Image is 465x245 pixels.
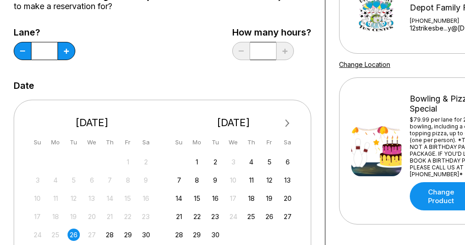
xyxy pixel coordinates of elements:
div: Choose Friday, September 19th, 2025 [263,192,276,204]
div: Choose Friday, August 29th, 2025 [122,229,134,241]
label: How many hours? [232,27,311,37]
div: Choose Saturday, September 13th, 2025 [281,174,293,186]
div: Choose Tuesday, September 30th, 2025 [209,229,221,241]
div: Sa [281,136,293,148]
div: We [85,136,98,148]
div: Not available Saturday, August 23rd, 2025 [140,210,152,223]
div: Not available Thursday, August 7th, 2025 [104,174,116,186]
a: Change Location [339,61,390,68]
div: [DATE] [28,117,156,129]
div: Choose Monday, September 8th, 2025 [191,174,203,186]
div: Choose Tuesday, September 16th, 2025 [209,192,221,204]
label: Lane? [14,27,75,37]
div: Not available Tuesday, August 12th, 2025 [68,192,80,204]
div: Choose Monday, September 15th, 2025 [191,192,203,204]
div: Choose Thursday, September 11th, 2025 [245,174,257,186]
div: Not available Friday, August 1st, 2025 [122,156,134,168]
div: Mo [191,136,203,148]
div: Th [245,136,257,148]
div: Choose Tuesday, September 2nd, 2025 [209,156,221,168]
div: Choose Thursday, August 28th, 2025 [104,229,116,241]
div: Choose Monday, September 1st, 2025 [191,156,203,168]
div: Choose Sunday, September 7th, 2025 [173,174,185,186]
div: Not available Monday, August 4th, 2025 [49,174,62,186]
div: Not available Sunday, August 17th, 2025 [31,210,44,223]
div: Not available Monday, August 18th, 2025 [49,210,62,223]
div: Choose Friday, September 12th, 2025 [263,174,276,186]
div: Not available Wednesday, August 27th, 2025 [85,229,98,241]
div: Choose Friday, September 26th, 2025 [263,210,276,223]
div: Not available Wednesday, September 10th, 2025 [227,174,240,186]
div: Choose Tuesday, September 9th, 2025 [209,174,221,186]
div: Not available Wednesday, September 3rd, 2025 [227,156,240,168]
div: Not available Saturday, August 9th, 2025 [140,174,152,186]
label: Date [14,81,34,91]
div: Fr [122,136,134,148]
div: Choose Thursday, September 25th, 2025 [245,210,257,223]
div: Fr [263,136,276,148]
div: Choose Monday, September 29th, 2025 [191,229,203,241]
div: Not available Wednesday, August 6th, 2025 [85,174,98,186]
div: month 2025-09 [172,155,295,241]
div: Not available Saturday, August 2nd, 2025 [140,156,152,168]
div: Not available Wednesday, August 20th, 2025 [85,210,98,223]
button: Next Month [280,116,295,131]
div: Not available Wednesday, August 13th, 2025 [85,192,98,204]
div: Not available Friday, August 22nd, 2025 [122,210,134,223]
div: Choose Sunday, September 14th, 2025 [173,192,185,204]
div: Not available Thursday, August 21st, 2025 [104,210,116,223]
div: Choose Monday, September 22nd, 2025 [191,210,203,223]
div: Not available Thursday, August 14th, 2025 [104,192,116,204]
div: Choose Tuesday, September 23rd, 2025 [209,210,221,223]
div: Choose Sunday, September 21st, 2025 [173,210,185,223]
div: Choose Thursday, September 18th, 2025 [245,192,257,204]
img: Bowling & Pizza Special [351,126,402,176]
div: Not available Monday, August 25th, 2025 [49,229,62,241]
div: Sa [140,136,152,148]
div: Not available Sunday, August 10th, 2025 [31,192,44,204]
div: Choose Sunday, September 28th, 2025 [173,229,185,241]
div: Mo [49,136,62,148]
div: Choose Tuesday, August 26th, 2025 [68,229,80,241]
div: [DATE] [169,117,297,129]
div: Not available Friday, August 15th, 2025 [122,192,134,204]
div: Not available Tuesday, August 5th, 2025 [68,174,80,186]
div: Not available Sunday, August 24th, 2025 [31,229,44,241]
div: Tu [209,136,221,148]
div: Choose Thursday, September 4th, 2025 [245,156,257,168]
div: Choose Saturday, September 20th, 2025 [281,192,293,204]
div: Choose Saturday, September 6th, 2025 [281,156,293,168]
div: Th [104,136,116,148]
div: Not available Wednesday, September 17th, 2025 [227,192,240,204]
div: Not available Wednesday, September 24th, 2025 [227,210,240,223]
div: We [227,136,240,148]
div: Not available Sunday, August 3rd, 2025 [31,174,44,186]
div: Not available Monday, August 11th, 2025 [49,192,62,204]
div: Choose Friday, September 5th, 2025 [263,156,276,168]
div: Not available Friday, August 8th, 2025 [122,174,134,186]
div: Choose Saturday, September 27th, 2025 [281,210,293,223]
div: Su [31,136,44,148]
div: Tu [68,136,80,148]
div: Not available Saturday, August 16th, 2025 [140,192,152,204]
div: Choose Saturday, August 30th, 2025 [140,229,152,241]
div: Su [173,136,185,148]
div: Not available Tuesday, August 19th, 2025 [68,210,80,223]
